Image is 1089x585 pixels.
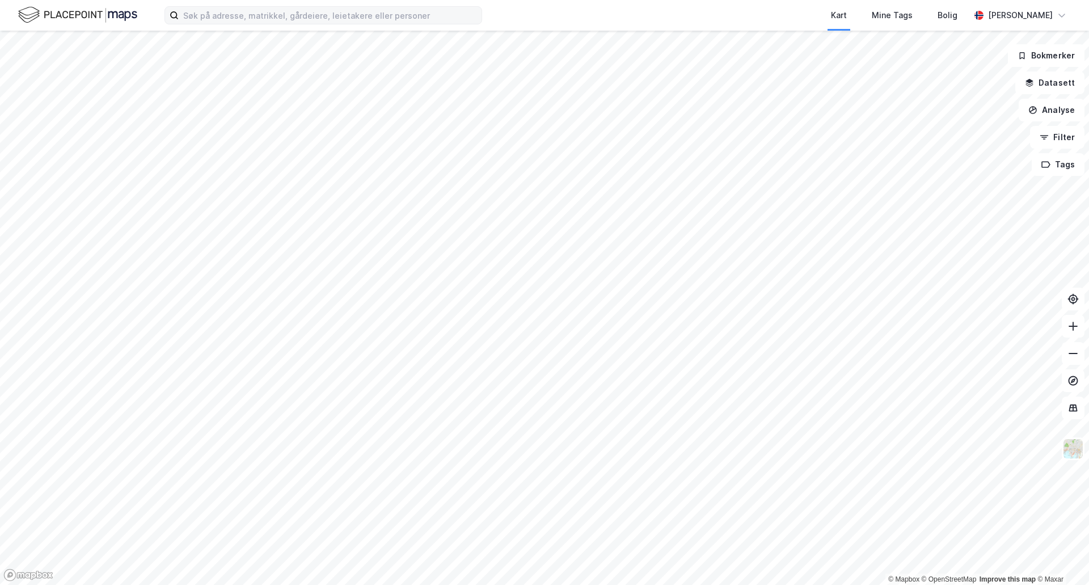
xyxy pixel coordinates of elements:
img: logo.f888ab2527a4732fd821a326f86c7f29.svg [18,5,137,25]
input: Søk på adresse, matrikkel, gårdeiere, leietakere eller personer [179,7,482,24]
div: Kontrollprogram for chat [1032,531,1089,585]
a: Mapbox [888,575,919,583]
div: Kart [831,9,847,22]
a: OpenStreetMap [922,575,977,583]
iframe: Chat Widget [1032,531,1089,585]
div: [PERSON_NAME] [988,9,1053,22]
a: Improve this map [980,575,1036,583]
button: Analyse [1019,99,1084,121]
div: Mine Tags [872,9,913,22]
button: Bokmerker [1008,44,1084,67]
a: Mapbox homepage [3,569,53,582]
img: Z [1062,438,1084,460]
button: Filter [1030,126,1084,149]
button: Tags [1032,153,1084,176]
button: Datasett [1015,71,1084,94]
div: Bolig [938,9,957,22]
